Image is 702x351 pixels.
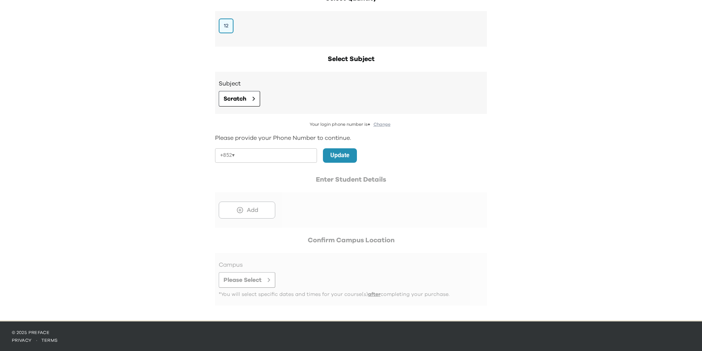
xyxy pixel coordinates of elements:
button: Change [371,121,393,128]
p: © 2025 Preface [12,330,690,335]
a: terms [41,338,58,342]
button: Update [323,148,357,163]
span: Scratch [224,94,246,103]
h2: Confirm Campus Location [215,235,487,246]
p: Please provide your Phone Number to continue. [215,134,487,142]
button: 12 [219,18,234,33]
a: privacy [12,338,32,342]
p: Your login phone number is [215,121,487,128]
span: + [368,122,370,126]
h3: Subject [219,79,483,88]
h2: Select Subject [215,54,487,64]
button: Scratch [219,91,260,107]
p: Update [330,151,350,160]
span: · [32,338,41,342]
